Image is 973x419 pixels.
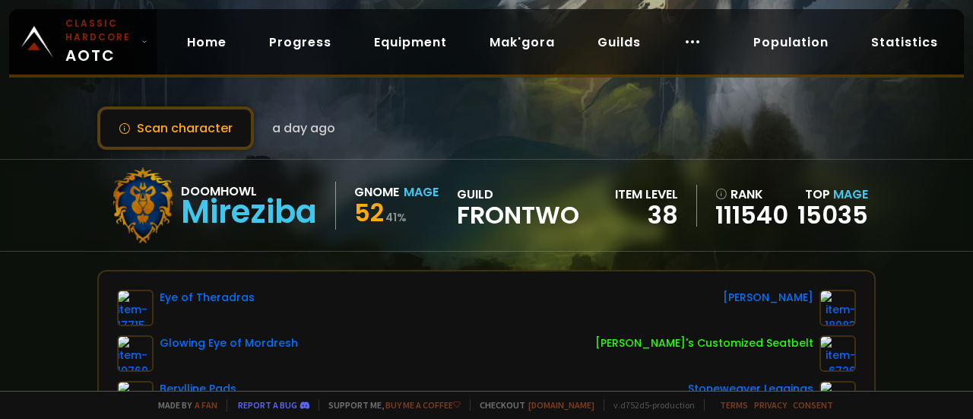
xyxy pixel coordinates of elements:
div: Eye of Theradras [160,290,255,306]
div: Top [797,185,868,204]
a: [DOMAIN_NAME] [528,399,594,411]
div: Mireziba [181,201,317,224]
div: guild [457,185,579,227]
a: Mak'gora [477,27,567,58]
a: Statistics [859,27,950,58]
div: [PERSON_NAME] [723,290,813,306]
div: 38 [615,204,678,227]
a: Terms [720,399,748,411]
div: [PERSON_NAME]'s Customized Seatbelt [595,335,813,351]
div: Gnome [354,183,399,202]
img: item-6726 [819,335,856,372]
a: Home [175,27,239,58]
a: a fan [195,399,217,411]
span: AOTC [65,17,135,67]
span: Made by [149,399,217,411]
img: item-17715 [117,290,154,326]
div: rank [715,185,788,204]
a: Equipment [362,27,459,58]
small: Classic Hardcore [65,17,135,44]
a: Buy me a coffee [385,399,461,411]
a: Population [741,27,841,58]
div: Stoneweaver Leggings [688,381,813,397]
span: Mage [833,186,868,203]
span: a day ago [272,119,335,138]
a: 15035 [797,198,868,232]
img: item-18083 [819,290,856,326]
div: Berylline Pads [160,381,236,397]
span: Checkout [470,399,594,411]
a: 111540 [715,204,788,227]
a: Guilds [585,27,653,58]
small: 41 % [385,210,407,225]
span: Support me, [319,399,461,411]
a: Progress [257,27,344,58]
span: v. d752d5 - production [604,399,695,411]
img: item-10769 [117,335,154,372]
a: Classic HardcoreAOTC [9,9,157,75]
a: Report a bug [238,399,297,411]
div: Mage [404,183,439,202]
div: Glowing Eye of Mordresh [160,335,298,351]
button: Scan character [97,106,254,150]
div: item level [615,185,678,204]
div: Doomhowl [181,182,317,201]
a: Consent [793,399,833,411]
span: Frontwo [457,204,579,227]
a: Privacy [754,399,787,411]
span: 52 [354,195,384,230]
